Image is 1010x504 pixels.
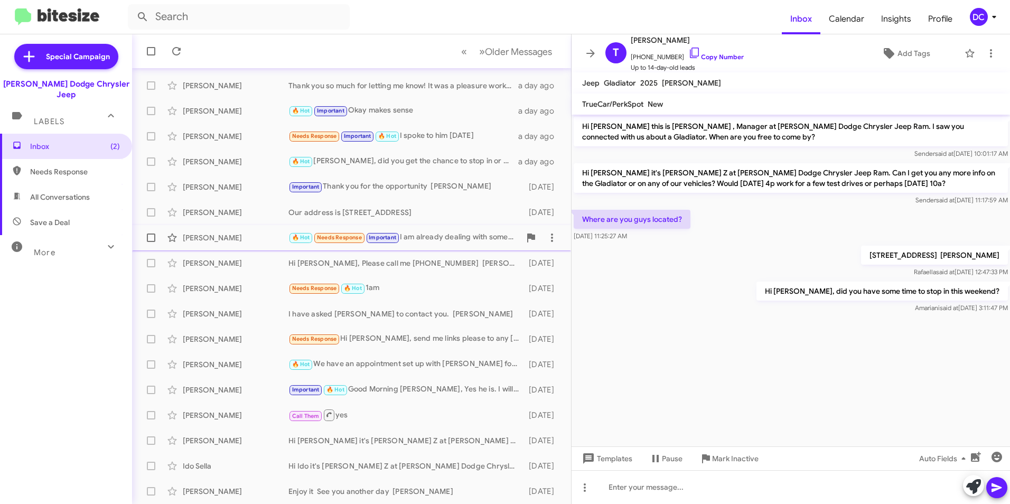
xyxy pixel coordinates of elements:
a: Inbox [782,4,820,34]
span: « [461,45,467,58]
div: a day ago [518,106,563,116]
span: Inbox [30,141,120,152]
div: [PERSON_NAME] [183,435,288,446]
div: Good Morning [PERSON_NAME], Yes he is. I will book a tentative for 5.00 [DATE]. [288,384,524,396]
span: Important [369,234,396,241]
div: [DATE] [524,182,563,192]
span: Important [292,183,320,190]
span: Insights [873,4,920,34]
span: 🔥 Hot [292,158,310,165]
div: a day ago [518,80,563,91]
div: [PERSON_NAME], did you get the chance to stop in or did you want to reschedule? [288,155,518,167]
div: [DATE] [524,258,563,268]
div: [PERSON_NAME] [183,359,288,370]
span: Sender [DATE] 11:17:59 AM [915,196,1008,204]
button: DC [961,8,998,26]
span: Gladiator [604,78,636,88]
span: » [479,45,485,58]
span: Important [317,107,344,114]
span: Rafaella [DATE] 12:47:33 PM [914,268,1008,276]
div: [PERSON_NAME] [183,131,288,142]
button: Auto Fields [911,449,978,468]
div: [PERSON_NAME] [183,283,288,294]
span: Important [344,133,371,139]
button: Next [473,41,558,62]
div: yes [288,408,524,422]
a: Profile [920,4,961,34]
div: [DATE] [524,283,563,294]
div: [PERSON_NAME] [183,385,288,395]
span: said at [936,196,955,204]
div: Our address is [STREET_ADDRESS] [288,207,524,218]
span: [PERSON_NAME] [662,78,721,88]
div: [PERSON_NAME] [183,207,288,218]
div: Thank you so much for letting me know! It was a pleasure working with you! [288,80,518,91]
span: 🔥 Hot [292,107,310,114]
span: 2025 [640,78,658,88]
div: We have an appointment set up with [PERSON_NAME] for [DATE] at 5:30 pm. [288,358,524,370]
span: Jeep [582,78,600,88]
button: Mark Inactive [691,449,767,468]
div: [DATE] [524,410,563,421]
a: Copy Number [688,53,744,61]
span: Add Tags [897,44,930,63]
span: Amariani [DATE] 3:11:47 PM [915,304,1008,312]
p: [STREET_ADDRESS] [PERSON_NAME] [861,246,1008,265]
div: 1am [288,282,524,294]
span: Mark Inactive [712,449,759,468]
span: Sender [DATE] 10:01:17 AM [914,150,1008,157]
span: [DATE] 11:25:27 AM [574,232,627,240]
div: [DATE] [524,435,563,446]
div: a day ago [518,156,563,167]
div: [DATE] [524,385,563,395]
div: I am already dealing with someone [288,231,520,244]
p: Hi [PERSON_NAME] it's [PERSON_NAME] Z at [PERSON_NAME] Dodge Chrysler Jeep Ram. Can I get you any... [574,163,1008,193]
div: [DATE] [524,309,563,319]
div: a day ago [518,131,563,142]
span: Auto Fields [919,449,970,468]
a: Calendar [820,4,873,34]
button: Pause [641,449,691,468]
span: (2) [110,141,120,152]
button: Add Tags [852,44,959,63]
span: All Conversations [30,192,90,202]
span: 🔥 Hot [344,285,362,292]
div: [PERSON_NAME] [183,80,288,91]
div: [PERSON_NAME] [183,309,288,319]
span: Important [292,386,320,393]
div: Hi [PERSON_NAME], send me links please to any [DATE]-[DATE] Grand Cherokee L Summit/[GEOGRAPHIC_D... [288,333,524,345]
div: Hi [PERSON_NAME], Please call me [PHONE_NUMBER] [PERSON_NAME] [288,258,524,268]
span: Labels [34,117,64,126]
button: Previous [455,41,473,62]
div: [DATE] [524,359,563,370]
div: [PERSON_NAME] [183,410,288,421]
div: Hi Ido it's [PERSON_NAME] Z at [PERSON_NAME] Dodge Chrysler Jeep Ram. We're kicking off September... [288,461,524,471]
span: Special Campaign [46,51,110,62]
span: [PERSON_NAME] [631,34,744,46]
span: Needs Response [292,285,337,292]
span: 🔥 Hot [292,361,310,368]
div: [PERSON_NAME] [183,106,288,116]
span: Templates [580,449,632,468]
div: Okay makes sense [288,105,518,117]
span: [PHONE_NUMBER] [631,46,744,62]
div: [PERSON_NAME] [183,486,288,497]
span: Needs Response [292,335,337,342]
span: Older Messages [485,46,552,58]
span: said at [935,150,953,157]
div: Ido Sella [183,461,288,471]
button: Templates [572,449,641,468]
div: [DATE] [524,461,563,471]
span: Up to 14-day-old leads [631,62,744,73]
span: Call Them [292,413,320,419]
span: said at [936,268,955,276]
nav: Page navigation example [455,41,558,62]
div: [PERSON_NAME] [183,232,288,243]
p: Where are you guys located? [574,210,690,229]
span: 🔥 Hot [326,386,344,393]
div: [PERSON_NAME] [183,156,288,167]
div: [DATE] [524,334,563,344]
div: I spoke to him [DATE] [288,130,518,142]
